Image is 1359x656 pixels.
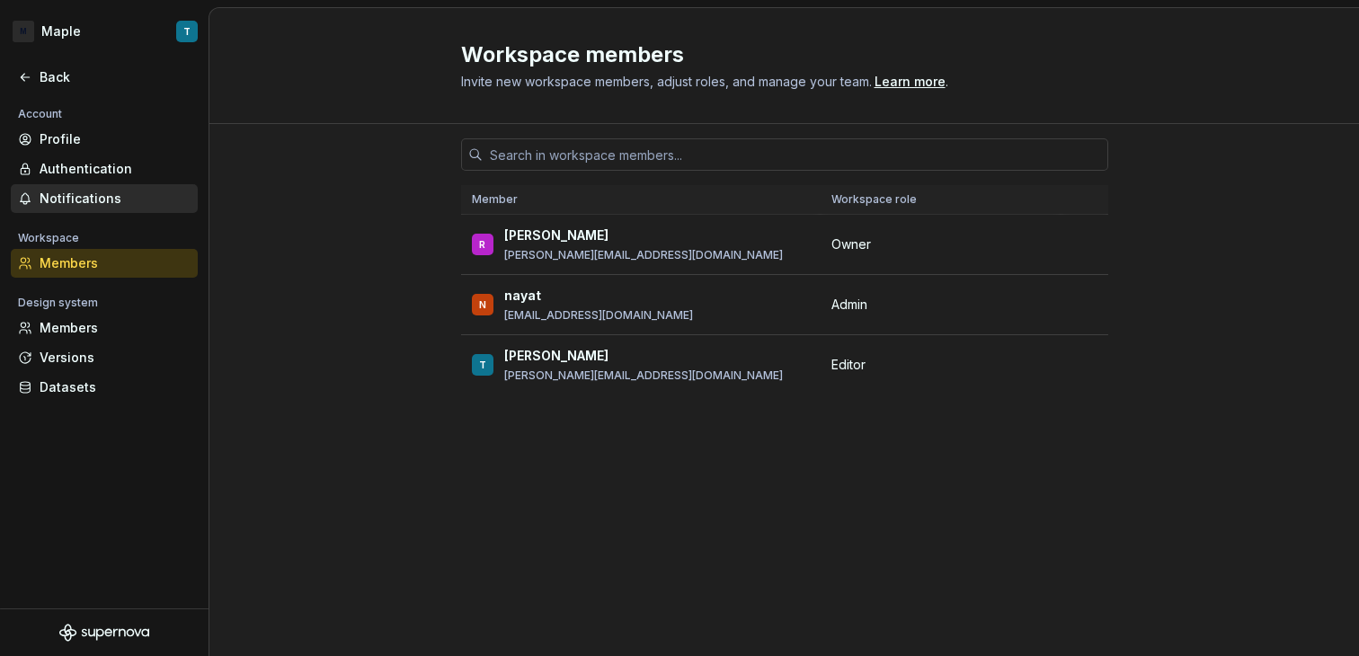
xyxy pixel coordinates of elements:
div: Account [11,103,69,125]
a: Datasets [11,373,198,402]
button: MMapleT [4,12,205,51]
p: [PERSON_NAME] [504,226,608,244]
div: T [183,24,191,39]
p: [EMAIL_ADDRESS][DOMAIN_NAME] [504,308,693,323]
span: Invite new workspace members, adjust roles, and manage your team. [461,74,872,89]
span: Admin [831,296,867,314]
input: Search in workspace members... [483,138,1108,171]
a: Back [11,63,198,92]
div: Profile [40,130,191,148]
div: M [13,21,34,42]
h2: Workspace members [461,40,1087,69]
div: Workspace [11,227,86,249]
svg: Supernova Logo [59,624,149,642]
div: Members [40,254,191,272]
div: Maple [41,22,81,40]
div: Versions [40,349,191,367]
p: [PERSON_NAME][EMAIL_ADDRESS][DOMAIN_NAME] [504,368,783,383]
a: Notifications [11,184,198,213]
p: [PERSON_NAME][EMAIL_ADDRESS][DOMAIN_NAME] [504,248,783,262]
a: Members [11,249,198,278]
div: Design system [11,292,105,314]
a: Profile [11,125,198,154]
p: [PERSON_NAME] [504,347,608,365]
a: Members [11,314,198,342]
a: Authentication [11,155,198,183]
a: Versions [11,343,198,372]
div: Back [40,68,191,86]
div: Notifications [40,190,191,208]
div: Datasets [40,378,191,396]
th: Workspace role [821,185,1061,215]
div: N [479,296,486,314]
div: R [479,235,485,253]
p: nayat [504,287,541,305]
div: T [479,356,486,374]
div: Authentication [40,160,191,178]
span: Editor [831,356,866,374]
a: Learn more [875,73,946,91]
span: . [872,75,948,89]
th: Member [461,185,821,215]
div: Members [40,319,191,337]
span: Owner [831,235,871,253]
